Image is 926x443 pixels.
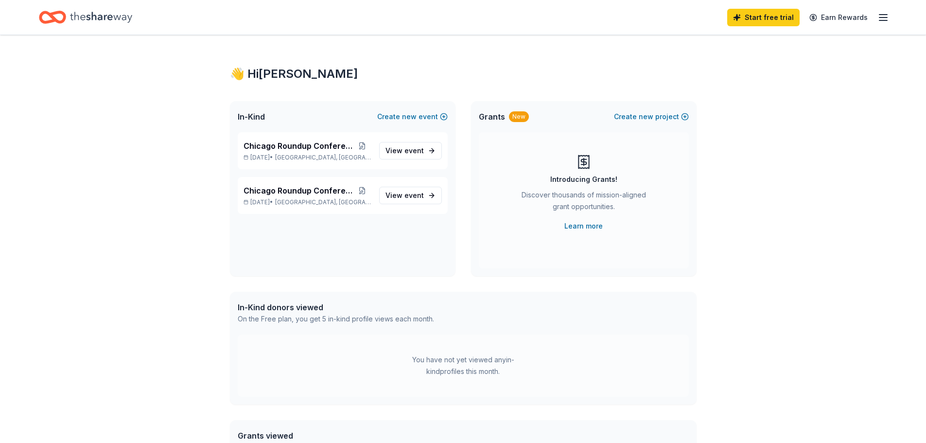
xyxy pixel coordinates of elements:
[275,154,371,161] span: [GEOGRAPHIC_DATA], [GEOGRAPHIC_DATA]
[518,189,650,216] div: Discover thousands of mission-aligned grant opportunities.
[564,220,603,232] a: Learn more
[550,174,617,185] div: Introducing Grants!
[639,111,653,123] span: new
[404,191,424,199] span: event
[275,198,371,206] span: [GEOGRAPHIC_DATA], [GEOGRAPHIC_DATA]
[402,354,524,377] div: You have not yet viewed any in-kind profiles this month.
[479,111,505,123] span: Grants
[244,198,371,206] p: [DATE] •
[230,66,697,82] div: 👋 Hi [PERSON_NAME]
[377,111,448,123] button: Createnewevent
[385,190,424,201] span: View
[238,111,265,123] span: In-Kind
[404,146,424,155] span: event
[238,301,434,313] div: In-Kind donors viewed
[39,6,132,29] a: Home
[238,430,429,442] div: Grants viewed
[379,142,442,159] a: View event
[509,111,529,122] div: New
[804,9,874,26] a: Earn Rewards
[727,9,800,26] a: Start free trial
[238,313,434,325] div: On the Free plan, you get 5 in-kind profile views each month.
[244,185,353,196] span: Chicago Roundup Conference
[244,140,353,152] span: Chicago Roundup Conference
[385,145,424,157] span: View
[379,187,442,204] a: View event
[244,154,371,161] p: [DATE] •
[614,111,689,123] button: Createnewproject
[402,111,417,123] span: new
